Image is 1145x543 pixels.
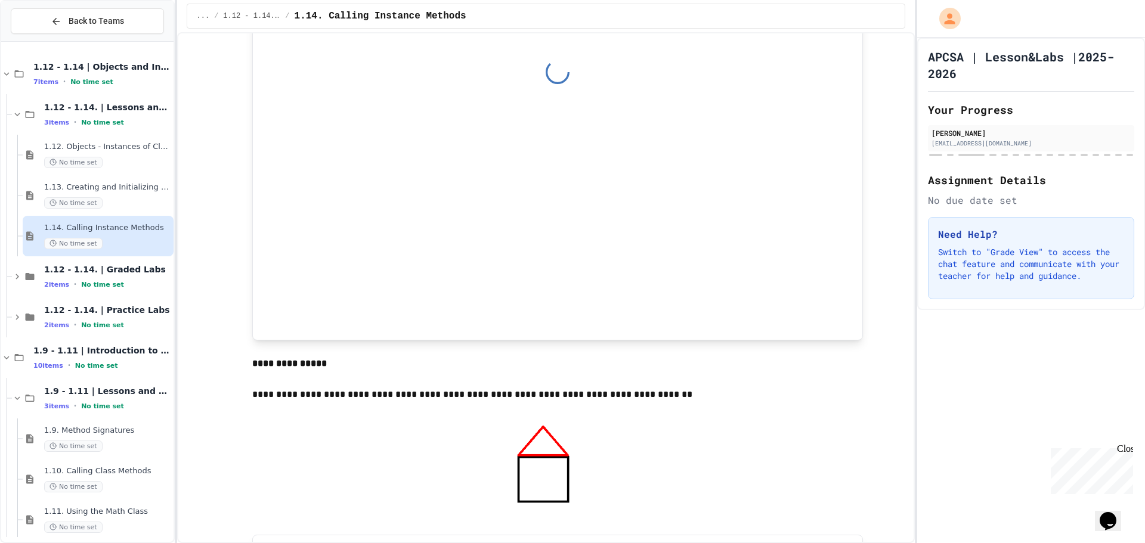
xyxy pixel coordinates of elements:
[214,11,218,21] span: /
[11,8,164,34] button: Back to Teams
[223,11,280,21] span: 1.12 - 1.14. | Lessons and Notes
[197,11,210,21] span: ...
[74,117,76,127] span: •
[44,440,103,452] span: No time set
[33,78,58,86] span: 7 items
[1046,443,1133,494] iframe: chat widget
[44,305,171,315] span: 1.12 - 1.14. | Practice Labs
[928,172,1134,188] h2: Assignment Details
[927,5,964,32] div: My Account
[44,386,171,396] span: 1.9 - 1.11 | Lessons and Notes
[44,142,171,152] span: 1.12. Objects - Instances of Classes
[81,281,124,288] span: No time set
[44,157,103,168] span: No time set
[63,77,66,86] span: •
[81,119,124,126] span: No time set
[932,139,1131,148] div: [EMAIL_ADDRESS][DOMAIN_NAME]
[932,128,1131,138] div: [PERSON_NAME]
[33,362,63,370] span: 10 items
[70,78,113,86] span: No time set
[44,426,171,436] span: 1.9. Method Signatures
[44,119,69,126] span: 3 items
[44,197,103,209] span: No time set
[285,11,289,21] span: /
[44,102,171,113] span: 1.12 - 1.14. | Lessons and Notes
[44,281,69,288] span: 2 items
[74,280,76,289] span: •
[928,48,1134,82] h1: APCSA | Lesson&Labs |2025-2026
[44,522,103,533] span: No time set
[44,238,103,249] span: No time set
[295,9,466,23] span: 1.14. Calling Instance Methods
[75,362,118,370] span: No time set
[44,182,171,193] span: 1.13. Creating and Initializing Objects: Constructors
[69,15,124,27] span: Back to Teams
[938,246,1124,282] p: Switch to "Grade View" to access the chat feature and communicate with your teacher for help and ...
[81,321,124,329] span: No time set
[68,361,70,370] span: •
[33,61,171,72] span: 1.12 - 1.14 | Objects and Instances of Classes
[81,402,124,410] span: No time set
[1095,495,1133,531] iframe: chat widget
[74,401,76,411] span: •
[44,481,103,492] span: No time set
[44,466,171,476] span: 1.10. Calling Class Methods
[44,264,171,275] span: 1.12 - 1.14. | Graded Labs
[44,321,69,329] span: 2 items
[33,345,171,356] span: 1.9 - 1.11 | Introduction to Methods
[74,320,76,330] span: •
[5,5,82,76] div: Chat with us now!Close
[938,227,1124,241] h3: Need Help?
[44,402,69,410] span: 3 items
[928,193,1134,207] div: No due date set
[928,101,1134,118] h2: Your Progress
[44,223,171,233] span: 1.14. Calling Instance Methods
[44,507,171,517] span: 1.11. Using the Math Class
